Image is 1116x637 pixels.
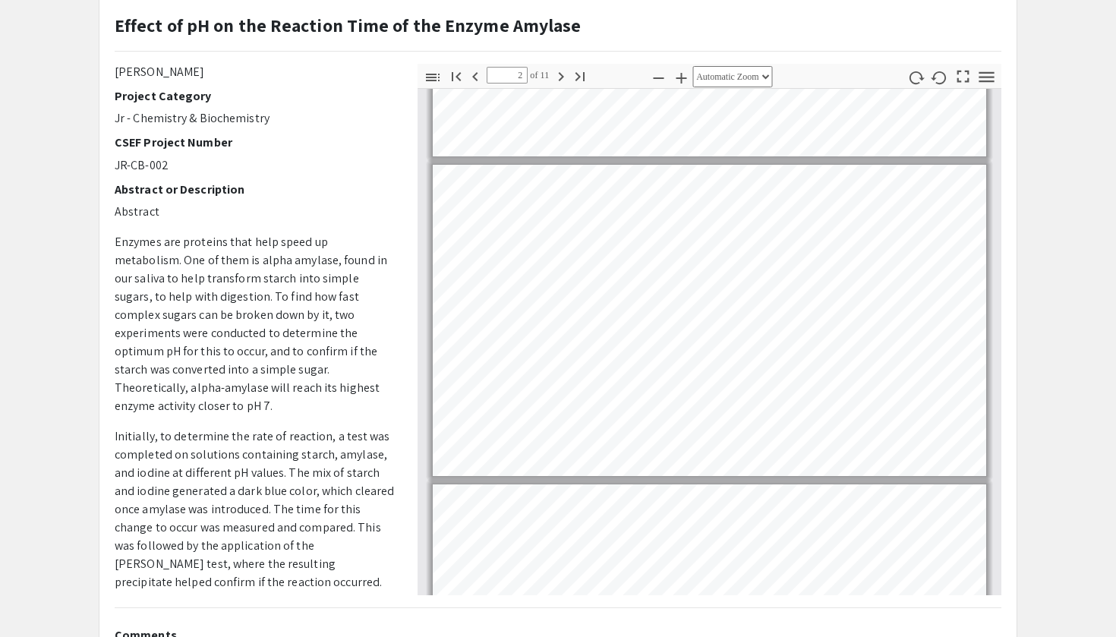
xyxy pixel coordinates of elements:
h2: CSEF Project Number [115,135,395,150]
button: Switch to Presentation Mode [950,64,976,86]
button: Previous Page [462,65,488,87]
p: Jr - Chemistry & Biochemistry [115,109,395,128]
button: Tools [974,66,1000,88]
button: Go to First Page [443,65,469,87]
button: Zoom Out [645,66,671,88]
div: Page 2 [426,158,993,483]
p: JR-CB-002 [115,156,395,175]
button: Rotate Clockwise [903,66,929,88]
p: [PERSON_NAME] [115,63,395,81]
p: Initially, to determine the rate of reaction, a test was completed on solutions containing starch... [115,427,395,591]
h2: Project Category [115,89,395,103]
button: Next Page [548,65,574,87]
span: of 11 [528,67,550,84]
button: Toggle Sidebar [420,66,446,88]
iframe: Chat [11,569,65,626]
input: Page [487,67,528,84]
strong: Effect of pH on the Reaction Time of the Enzyme Amylase [115,13,582,37]
h2: Abstract or Description [115,182,395,197]
button: Zoom In [668,66,694,88]
button: Rotate Counterclockwise [927,66,953,88]
select: Zoom [692,66,772,87]
button: Go to Last Page [567,65,593,87]
p: Abstract [115,203,395,221]
p: Enzymes are proteins that help speed up metabolism. One of them is alpha amylase, found in our sa... [115,233,395,415]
